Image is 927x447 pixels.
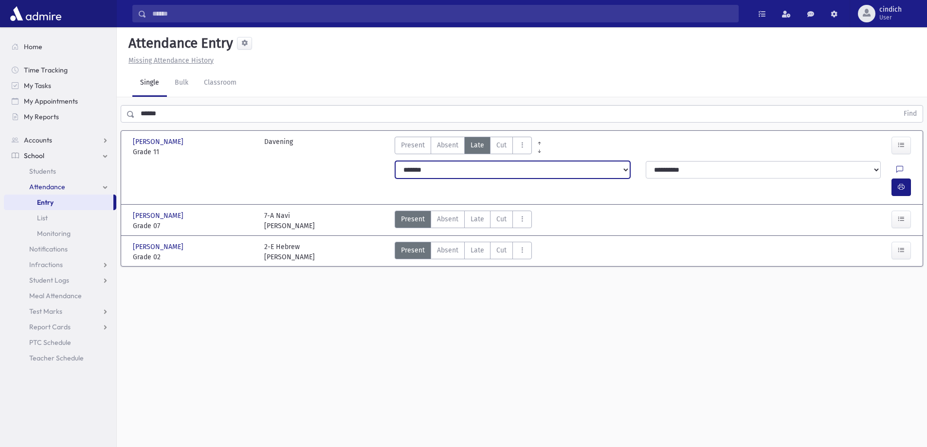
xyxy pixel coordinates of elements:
span: PTC Schedule [29,338,71,347]
span: Absent [437,214,458,224]
span: Present [401,140,425,150]
button: Find [898,106,923,122]
span: Report Cards [29,322,71,331]
span: Late [471,214,484,224]
a: My Appointments [4,93,116,109]
span: Grade 11 [133,147,254,157]
span: Infractions [29,260,63,269]
a: School [4,148,116,163]
span: Monitoring [37,229,71,238]
a: Notifications [4,241,116,257]
span: Absent [437,140,458,150]
span: Present [401,245,425,255]
img: AdmirePro [8,4,64,23]
a: Infractions [4,257,116,272]
div: AttTypes [395,242,532,262]
a: Missing Attendance History [125,56,214,65]
a: My Reports [4,109,116,125]
span: cindich [879,6,902,14]
a: List [4,210,116,226]
span: Test Marks [29,307,62,316]
h5: Attendance Entry [125,35,233,52]
span: Notifications [29,245,68,253]
span: [PERSON_NAME] [133,137,185,147]
u: Missing Attendance History [128,56,214,65]
a: Test Marks [4,304,116,319]
span: Student Logs [29,276,69,285]
a: Entry [4,195,113,210]
span: Absent [437,245,458,255]
span: My Reports [24,112,59,121]
span: Cut [496,245,507,255]
a: Home [4,39,116,54]
span: [PERSON_NAME] [133,211,185,221]
a: Attendance [4,179,116,195]
span: My Tasks [24,81,51,90]
input: Search [146,5,738,22]
span: Present [401,214,425,224]
span: Grade 07 [133,221,254,231]
span: Students [29,167,56,176]
a: PTC Schedule [4,335,116,350]
div: 7-A Navi [PERSON_NAME] [264,211,315,231]
span: Home [24,42,42,51]
div: AttTypes [395,137,532,157]
a: Student Logs [4,272,116,288]
a: Report Cards [4,319,116,335]
a: Meal Attendance [4,288,116,304]
span: Late [471,140,484,150]
span: [PERSON_NAME] [133,242,185,252]
span: Attendance [29,182,65,191]
a: Students [4,163,116,179]
span: User [879,14,902,21]
a: Single [132,70,167,97]
span: Entry [37,198,54,207]
a: Teacher Schedule [4,350,116,366]
div: AttTypes [395,211,532,231]
a: Classroom [196,70,244,97]
a: Accounts [4,132,116,148]
a: Monitoring [4,226,116,241]
span: Meal Attendance [29,291,82,300]
span: School [24,151,44,160]
span: Teacher Schedule [29,354,84,362]
span: Late [471,245,484,255]
a: My Tasks [4,78,116,93]
a: Time Tracking [4,62,116,78]
span: Cut [496,140,507,150]
span: List [37,214,48,222]
span: Grade 02 [133,252,254,262]
div: Davening [264,137,293,157]
span: Cut [496,214,507,224]
a: Bulk [167,70,196,97]
span: Accounts [24,136,52,144]
span: Time Tracking [24,66,68,74]
div: 2-E Hebrew [PERSON_NAME] [264,242,315,262]
span: My Appointments [24,97,78,106]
